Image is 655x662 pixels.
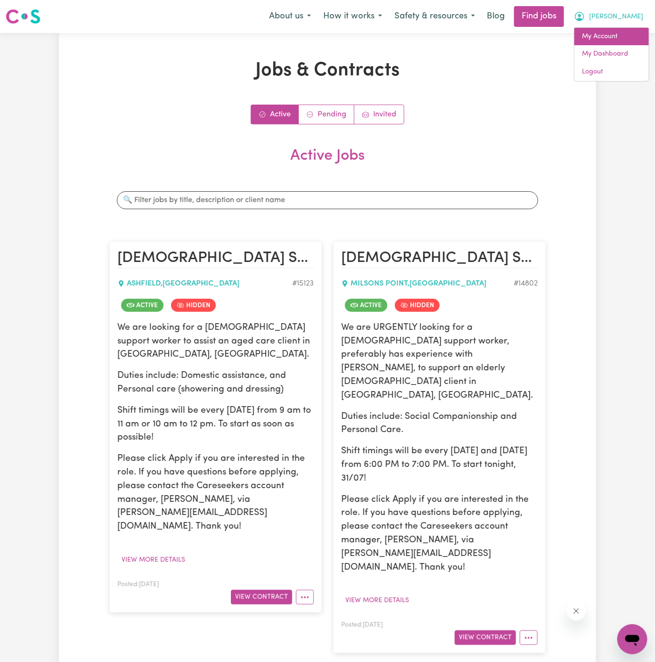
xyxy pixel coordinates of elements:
iframe: Button to launch messaging window [617,624,647,654]
h2: Female Support Worker Needed In Ashfield, NSW [117,249,314,268]
span: Job is hidden [395,299,440,312]
button: View Contract [231,590,292,605]
p: We are looking for a [DEMOGRAPHIC_DATA] support worker to assist an aged care client in [GEOGRAPH... [117,321,314,362]
button: View more details [117,553,189,567]
p: Please click Apply if you are interested in the role. If you have questions before applying, plea... [117,452,314,534]
button: View more details [341,593,413,608]
p: Duties include: Domestic assistance, and Personal care (showering and dressing) [117,369,314,397]
a: Find jobs [514,6,564,27]
span: Job is active [345,299,387,312]
a: Logout [574,63,649,81]
p: Please click Apply if you are interested in the role. If you have questions before applying, plea... [341,493,538,575]
span: Job is hidden [171,299,216,312]
button: More options [296,590,314,605]
button: View Contract [455,630,516,645]
span: Posted: [DATE] [341,622,383,628]
button: How it works [317,7,388,26]
button: About us [263,7,317,26]
span: Need any help? [6,7,57,14]
p: Shift timings will be every [DATE] from 9 am to 11 am or 10 am to 12 pm. To start as soon as poss... [117,404,314,445]
a: My Account [574,28,649,46]
img: Careseekers logo [6,8,41,25]
a: Contracts pending review [299,105,354,124]
h2: Active Jobs [109,147,546,180]
iframe: Close message [567,602,586,621]
h1: Jobs & Contracts [109,59,546,82]
p: Shift timings will be every [DATE] and [DATE] from 6:00 PM to 7:00 PM. To start tonight, 31/07! [341,445,538,485]
div: MILSONS POINT , [GEOGRAPHIC_DATA] [341,278,514,289]
button: More options [520,630,538,645]
span: Job is active [121,299,164,312]
h2: Female Support Worker Needed in Milsons Point, NSW [341,249,538,268]
span: Posted: [DATE] [117,581,159,588]
button: Safety & resources [388,7,481,26]
span: [PERSON_NAME] [589,12,643,22]
p: Duties include: Social Companionship and Personal Care. [341,410,538,438]
p: We are URGENTLY looking for a [DEMOGRAPHIC_DATA] support worker, preferably has experience with [... [341,321,538,403]
input: 🔍 Filter jobs by title, description or client name [117,191,538,209]
button: My Account [568,7,649,26]
div: Job ID #15123 [292,278,314,289]
div: ASHFIELD , [GEOGRAPHIC_DATA] [117,278,292,289]
a: Job invitations [354,105,404,124]
a: Blog [481,6,510,27]
a: Active jobs [251,105,299,124]
div: My Account [574,27,649,82]
a: Careseekers logo [6,6,41,27]
a: My Dashboard [574,45,649,63]
div: Job ID #14802 [514,278,538,289]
